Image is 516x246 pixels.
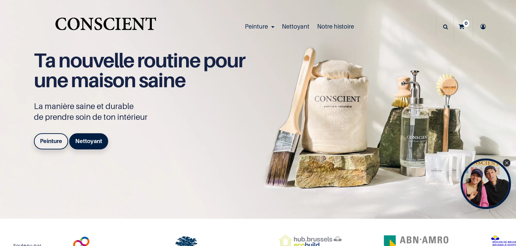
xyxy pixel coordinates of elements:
[40,138,62,144] b: Peinture
[34,133,68,149] a: Peinture
[503,159,510,167] div: Close Tolstoy widget
[34,101,252,122] p: La manière saine et durable de prendre soin de ton intérieur
[34,48,245,92] span: Ta nouvelle routine pour une maison saine
[54,13,158,40] a: Logo of CONSCIENT
[463,20,469,27] sup: 0
[461,159,511,209] div: Tolstoy bubble widget
[454,15,473,38] a: 0
[461,159,511,209] div: Open Tolstoy
[245,23,268,30] span: Peinture
[282,23,309,30] span: Nettoyant
[75,138,102,144] b: Nettoyant
[317,23,354,30] span: Notre histoire
[461,159,511,209] div: Open Tolstoy widget
[54,13,158,40] img: CONSCIENT
[241,15,278,38] a: Peinture
[69,133,108,149] a: Nettoyant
